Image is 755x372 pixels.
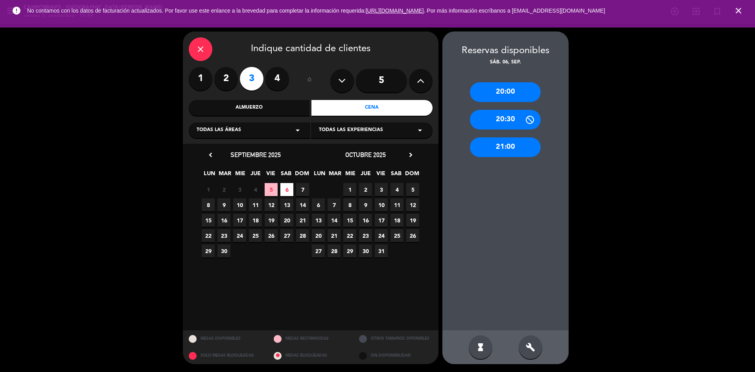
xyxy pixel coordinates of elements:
[233,214,246,227] span: 17
[312,214,325,227] span: 13
[406,214,419,227] span: 19
[390,214,403,227] span: 18
[203,169,216,182] span: LUN
[343,244,356,257] span: 29
[366,7,424,14] a: [URL][DOMAIN_NAME]
[311,100,433,116] div: Cena
[359,183,372,196] span: 2
[234,169,247,182] span: MIE
[424,7,605,14] a: . Por más información escríbanos a [EMAIL_ADDRESS][DOMAIN_NAME]
[470,82,541,102] div: 20:00
[313,169,326,182] span: LUN
[734,6,743,15] i: close
[217,183,230,196] span: 2
[280,183,293,196] span: 6
[359,169,372,182] span: JUE
[359,198,372,211] span: 9
[217,198,230,211] span: 9
[328,198,341,211] span: 7
[375,244,388,257] span: 31
[296,229,309,242] span: 28
[196,44,205,54] i: close
[343,183,356,196] span: 1
[374,169,387,182] span: VIE
[407,151,415,159] i: chevron_right
[296,183,309,196] span: 7
[183,330,268,347] div: MESAS DISPONIBLES
[312,244,325,257] span: 27
[27,7,605,14] span: No contamos con los datos de facturación actualizados. Por favor use este enlance a la brevedad p...
[280,198,293,211] span: 13
[280,214,293,227] span: 20
[359,244,372,257] span: 30
[233,183,246,196] span: 3
[442,43,569,59] div: Reservas disponibles
[375,229,388,242] span: 24
[328,229,341,242] span: 21
[375,214,388,227] span: 17
[217,229,230,242] span: 23
[202,183,215,196] span: 1
[343,198,356,211] span: 8
[344,169,357,182] span: MIE
[249,214,262,227] span: 18
[206,151,215,159] i: chevron_left
[189,67,212,91] label: 1
[375,183,388,196] span: 3
[470,137,541,157] div: 21:00
[249,198,262,211] span: 11
[353,330,438,347] div: OTROS TAMAÑOS DIPONIBLES
[328,244,341,257] span: 28
[406,183,419,196] span: 5
[217,244,230,257] span: 30
[265,229,278,242] span: 26
[233,198,246,211] span: 10
[296,214,309,227] span: 21
[230,151,281,159] span: septiembre 2025
[470,110,541,130] div: 20:30
[297,67,322,94] div: ó
[343,214,356,227] span: 15
[375,198,388,211] span: 10
[415,126,425,135] i: arrow_drop_down
[218,169,231,182] span: MAR
[345,151,386,159] span: octubre 2025
[526,342,535,352] i: build
[343,229,356,242] span: 22
[390,169,403,182] span: SAB
[328,169,341,182] span: MAR
[214,67,238,91] label: 2
[240,67,263,91] label: 3
[359,229,372,242] span: 23
[12,6,21,15] i: error
[265,183,278,196] span: 5
[442,59,569,67] div: sáb. 06, sep.
[189,100,310,116] div: Almuerzo
[406,198,419,211] span: 12
[202,229,215,242] span: 22
[390,229,403,242] span: 25
[319,126,383,134] span: Todas las experiencias
[197,126,241,134] span: Todas las áreas
[268,347,353,364] div: MESAS BLOQUEADAS
[202,214,215,227] span: 15
[293,126,302,135] i: arrow_drop_down
[353,347,438,364] div: SIN DISPONIBILIDAD
[280,229,293,242] span: 27
[202,244,215,257] span: 29
[264,169,277,182] span: VIE
[249,229,262,242] span: 25
[265,67,289,91] label: 4
[280,169,293,182] span: SAB
[183,347,268,364] div: SOLO MESAS BLOQUEADAS
[233,229,246,242] span: 24
[476,342,485,352] i: hourglass_full
[265,198,278,211] span: 12
[217,214,230,227] span: 16
[189,37,433,61] div: Indique cantidad de clientes
[390,198,403,211] span: 11
[268,330,353,347] div: MESAS RESTRINGIDAS
[406,229,419,242] span: 26
[295,169,308,182] span: DOM
[202,198,215,211] span: 8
